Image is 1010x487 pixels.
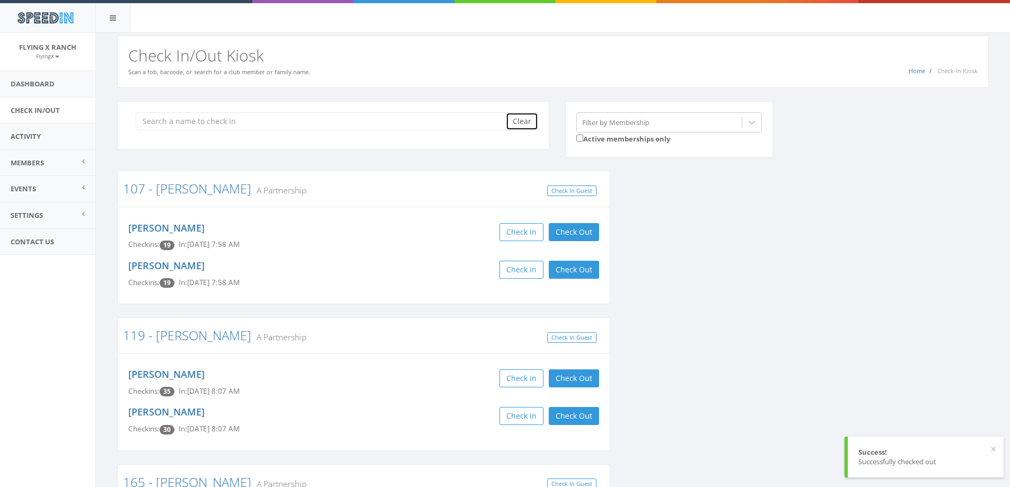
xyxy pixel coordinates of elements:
small: Scan a fob, barcode, or search for a club member or family name. [128,68,310,76]
span: Check-In Kiosk [937,67,978,75]
span: Checkins: [128,240,160,249]
button: × [990,444,996,455]
a: 119 - [PERSON_NAME] [123,326,251,344]
span: Contact Us [11,237,54,246]
a: [PERSON_NAME] [128,222,205,234]
small: A Partnership [251,331,306,343]
span: Checkins: [128,278,160,287]
a: [PERSON_NAME] [128,259,205,272]
a: Home [909,67,925,75]
small: A Partnership [251,184,306,196]
span: In: [DATE] 8:07 AM [179,386,240,396]
span: Checkin count [160,278,174,288]
img: speedin_logo.png [12,8,78,28]
div: Filter by Membership [582,117,649,127]
input: Search a name to check in [136,112,514,130]
span: Events [11,184,36,193]
button: Check Out [549,223,599,241]
span: Checkins: [128,386,160,396]
span: In: [DATE] 8:07 AM [179,424,240,433]
button: Check in [499,407,543,425]
span: Checkins: [128,424,160,433]
a: [PERSON_NAME] [128,368,205,380]
span: Settings [11,210,43,220]
button: Check Out [549,261,599,279]
a: FlyingX [36,51,59,60]
span: In: [DATE] 7:58 AM [179,278,240,287]
a: Check In Guest [547,185,596,197]
input: Active memberships only [576,135,583,141]
button: Check in [499,223,543,241]
button: Clear [506,112,538,130]
span: Flying X Ranch [19,42,76,52]
a: Check In Guest [547,332,596,343]
span: Checkin count [160,387,174,396]
h2: Check In/Out Kiosk [128,47,978,64]
span: In: [DATE] 7:58 AM [179,240,240,249]
label: Active memberships only [576,132,670,144]
a: 107 - [PERSON_NAME] [123,180,251,197]
button: Check in [499,369,543,387]
button: Check in [499,261,543,279]
span: Checkin count [160,241,174,250]
div: Successfully checked out [858,457,993,467]
button: Check Out [549,369,599,387]
a: [PERSON_NAME] [128,405,205,418]
span: Checkin count [160,425,174,435]
span: Members [11,158,44,167]
button: Check Out [549,407,599,425]
div: Success! [858,447,993,457]
small: FlyingX [36,52,59,60]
